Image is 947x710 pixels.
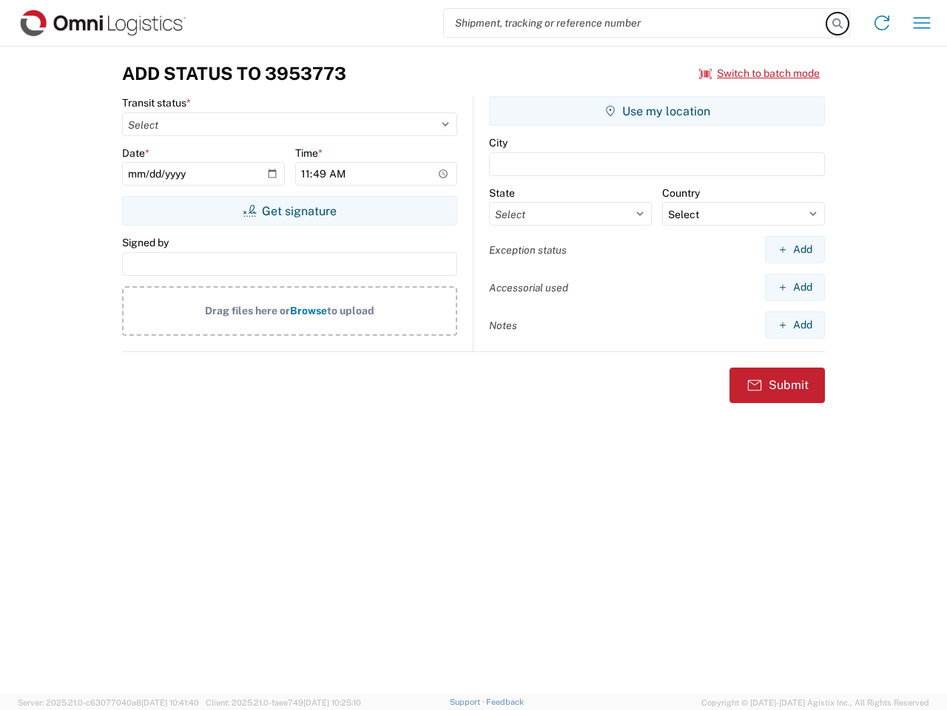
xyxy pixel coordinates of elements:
[122,146,149,160] label: Date
[303,698,361,707] span: [DATE] 10:25:10
[122,96,191,109] label: Transit status
[489,319,517,332] label: Notes
[729,368,825,403] button: Submit
[205,305,290,317] span: Drag files here or
[489,136,508,149] label: City
[489,281,568,294] label: Accessorial used
[290,305,327,317] span: Browse
[765,274,825,301] button: Add
[765,236,825,263] button: Add
[662,186,700,200] label: Country
[444,9,827,37] input: Shipment, tracking or reference number
[489,186,515,200] label: State
[141,698,199,707] span: [DATE] 10:41:40
[18,698,199,707] span: Server: 2025.21.0-c63077040a8
[486,697,524,706] a: Feedback
[122,63,346,84] h3: Add Status to 3953773
[295,146,323,160] label: Time
[206,698,361,707] span: Client: 2025.21.0-faee749
[122,196,457,226] button: Get signature
[765,311,825,339] button: Add
[701,696,929,709] span: Copyright © [DATE]-[DATE] Agistix Inc., All Rights Reserved
[327,305,374,317] span: to upload
[489,96,825,126] button: Use my location
[450,697,487,706] a: Support
[122,236,169,249] label: Signed by
[699,61,820,86] button: Switch to batch mode
[489,243,567,257] label: Exception status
